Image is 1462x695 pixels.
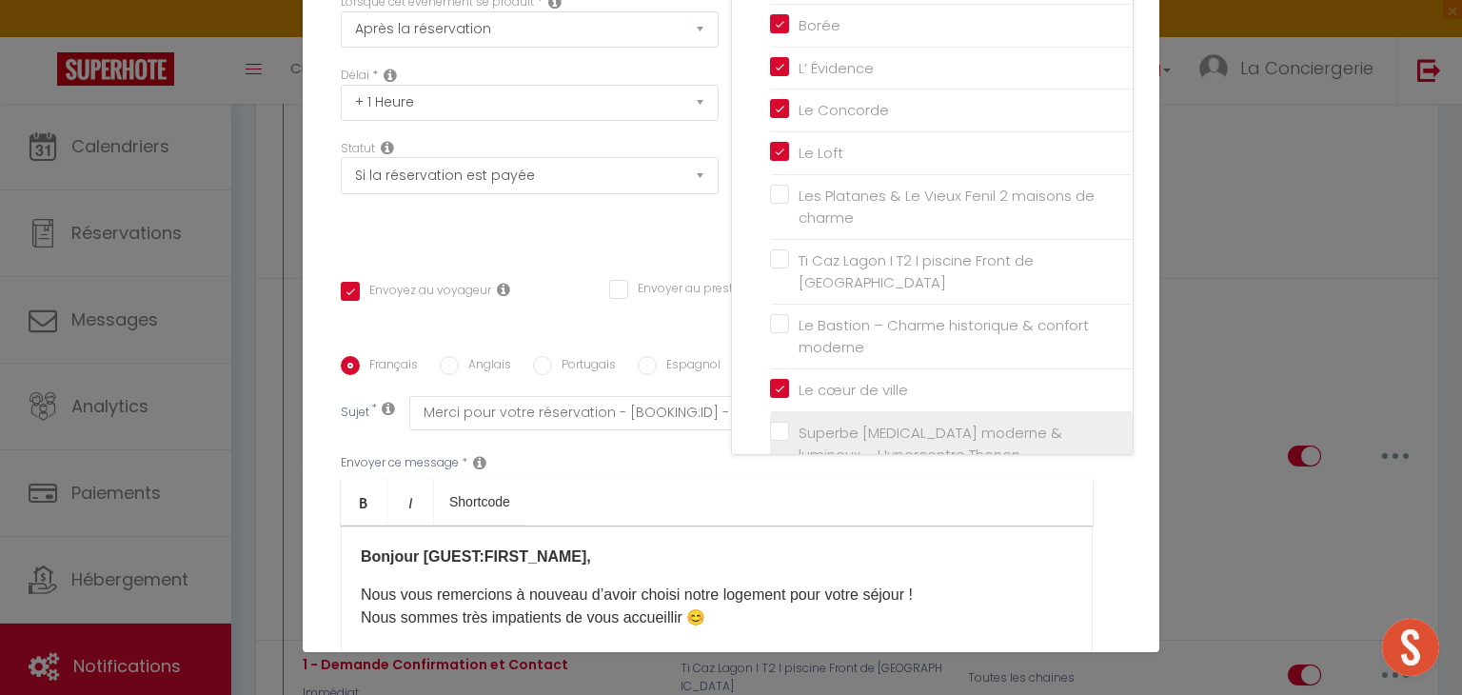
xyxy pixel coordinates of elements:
label: Statut [341,140,375,158]
a: Italic [387,479,434,525]
label: Espagnol [657,356,721,377]
a: Bold [341,479,387,525]
span: L’ Évidence [799,58,874,78]
i: Booking status [381,140,394,155]
label: Français [360,356,418,377]
span: Le cœur de ville [799,380,908,400]
label: Sujet [341,404,369,424]
b: Bonjour [GUEST:FIRST_NAME], [361,548,591,565]
label: Envoyer ce message [341,454,459,472]
span: Le Bastion – Charme historique & confort moderne [799,315,1089,358]
span: Superbe [MEDICAL_DATA] moderne & lumineux – Hypercentre Thonon [799,423,1062,466]
div: Ouvrir le chat [1382,619,1439,676]
span: Ti Caz Lagon I T2 I piscine Front de [GEOGRAPHIC_DATA] [799,250,1034,293]
i: Message [473,455,486,470]
i: Envoyer au voyageur [497,282,510,297]
label: Anglais [459,356,511,377]
label: Portugais [552,356,616,377]
a: Shortcode [434,479,525,525]
i: Action Time [384,68,397,83]
span: Les Platanes & Le Vieux Fenil 2 maisons de charme [799,186,1095,228]
i: Subject [382,401,395,416]
label: Délai [341,67,369,85]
